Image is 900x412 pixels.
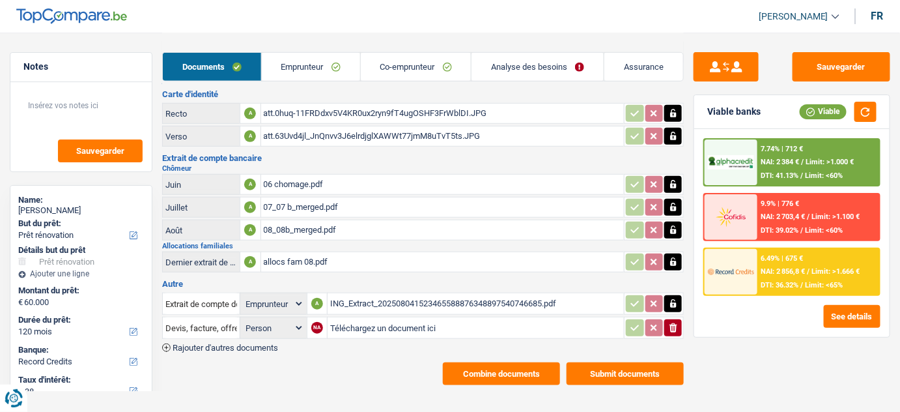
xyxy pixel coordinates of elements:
div: allocs fam 08.pdf [264,252,622,272]
span: DTI: 36.32% [761,281,799,289]
div: Ajouter une ligne [18,269,144,278]
span: NAI: 2 856,8 € [761,267,806,276]
span: € [18,297,23,308]
span: Limit: >1.000 € [806,158,854,166]
button: See details [824,305,880,328]
div: 6.49% | 675 € [761,254,804,263]
div: A [244,201,256,213]
div: fr [871,10,884,22]
div: 07_07 b_merged.pdf [264,198,622,217]
span: DTI: 39.02% [761,226,799,235]
img: Record Credits [708,260,753,283]
a: Co-emprunteur [361,53,471,81]
span: / [801,226,804,235]
span: Limit: >1.666 € [812,267,860,276]
label: But du prêt: [18,218,141,229]
h5: Notes [23,61,139,72]
a: Emprunteur [262,53,360,81]
span: Limit: <60% [806,171,843,180]
div: [PERSON_NAME] [18,205,144,216]
div: A [244,108,256,119]
span: DTI: 41.13% [761,171,799,180]
a: Documents [163,53,261,81]
span: NAI: 2 703,4 € [761,213,806,221]
span: Rajouter d'autres documents [173,344,278,352]
div: att.63Uvd4jl_JnQnvv3J6elrdjglXAWWt77jmM8uTvT5ts.JPG [264,126,622,146]
a: Analyse des besoins [471,53,604,81]
span: / [802,158,804,166]
div: A [244,130,256,142]
a: Assurance [604,53,683,81]
span: Limit: <60% [806,226,843,235]
h3: Carte d'identité [162,90,684,98]
span: NAI: 2 384 € [761,158,800,166]
h3: Autre [162,280,684,288]
span: / [808,213,810,221]
span: Sauvegarder [76,147,124,155]
div: Juin [165,180,237,190]
h3: Extrait de compte bancaire [162,154,684,162]
span: [PERSON_NAME] [759,11,828,22]
a: [PERSON_NAME] [748,6,839,27]
div: Dernier extrait de compte pour vos allocations familiales [165,257,237,267]
div: att.0huq-11FRDdxv5V4KR0ux2ryn9fT4ugOSHF3FrWblDI.JPG [264,104,622,123]
div: A [244,224,256,236]
img: Cofidis [708,205,753,228]
div: 08_08b_merged.pdf [264,220,622,240]
label: Durée du prêt: [18,315,141,325]
span: Limit: <65% [806,281,843,289]
span: / [808,267,810,276]
img: AlphaCredit [708,155,753,169]
div: ING_Extract_202508041523465588876348897540746685.pdf [330,294,621,314]
h2: Allocations familiales [162,243,684,250]
div: NA [311,322,323,334]
div: Détails but du prêt [18,245,144,256]
button: Combine documents [443,362,560,385]
div: Viable [800,104,847,119]
div: A [311,298,323,310]
div: Août [165,226,237,235]
div: A [244,179,256,190]
div: 9.9% | 776 € [761,199,800,208]
div: A [244,256,256,268]
button: Rajouter d'autres documents [162,344,278,352]
div: Juillet [165,203,237,213]
div: 06 chomage.pdf [264,175,622,194]
div: 7.74% | 712 € [761,145,804,153]
span: / [801,281,804,289]
div: Viable banks [707,106,761,117]
img: TopCompare Logo [16,8,127,24]
button: Submit documents [567,362,684,385]
span: / [801,171,804,180]
div: Recto [165,109,237,119]
div: Name: [18,195,144,205]
span: Limit: >1.100 € [812,213,860,221]
div: Verso [165,132,237,141]
label: Banque: [18,345,141,355]
h2: Chômeur [162,165,684,172]
button: Sauvegarder [58,140,143,162]
button: Sauvegarder [793,52,890,81]
label: Taux d'intérêt: [18,375,141,385]
label: Montant du prêt: [18,286,141,296]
